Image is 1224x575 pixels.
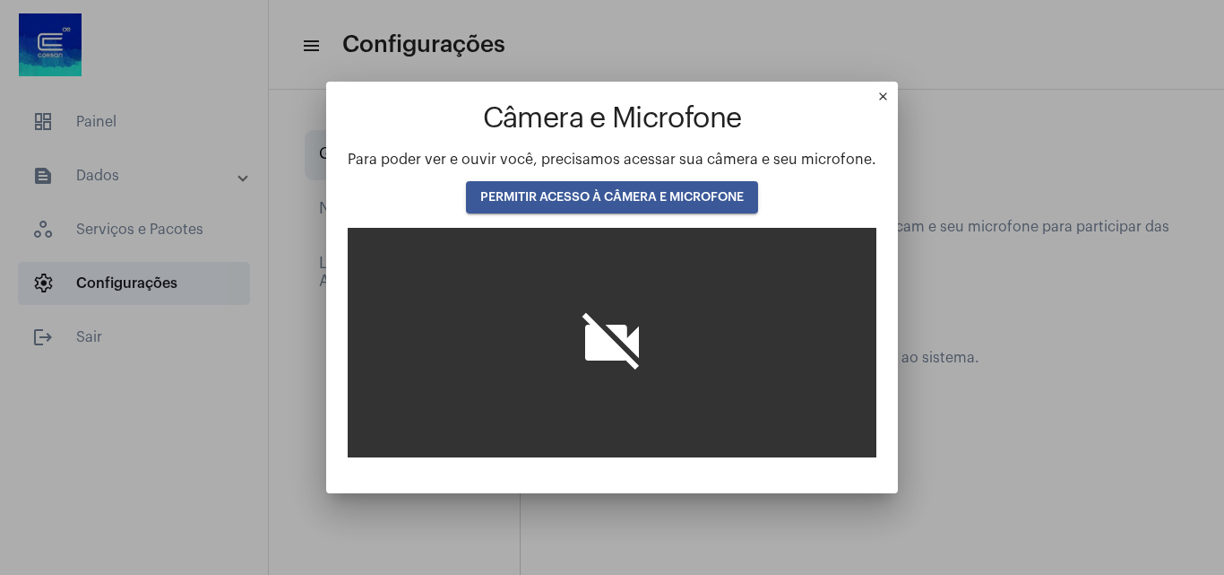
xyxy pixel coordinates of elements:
span: PERMITIR ACESSO À CÂMERA E MICROFONE [480,191,744,204]
button: PERMITIR ACESSO À CÂMERA E MICROFONE [466,181,758,213]
mat-icon: close [876,90,898,111]
h1: Câmera e Microfone [348,103,876,135]
i: videocam_off [576,307,648,379]
span: Para poder ver e ouvir você, precisamos acessar sua câmera e seu microfone. [348,152,876,167]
